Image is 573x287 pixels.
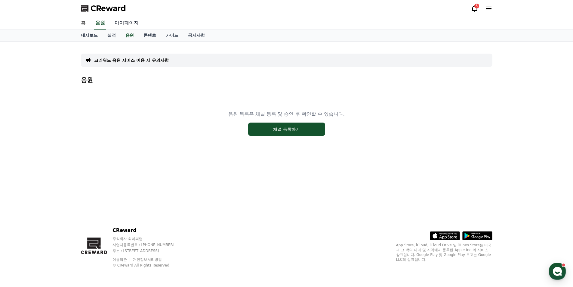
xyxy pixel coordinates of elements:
[396,243,492,262] p: App Store, iCloud, iCloud Drive 및 iTunes Store는 미국과 그 밖의 나라 및 지역에서 등록된 Apple Inc.의 서비스 상표입니다. Goo...
[94,57,169,63] a: 크리워드 음원 서비스 이용 시 유의사항
[112,242,186,247] p: 사업자등록번호 : [PHONE_NUMBER]
[133,257,162,262] a: 개인정보처리방침
[112,257,131,262] a: 이용약관
[76,30,103,41] a: 대시보드
[161,30,183,41] a: 가이드
[78,191,116,206] a: 설정
[91,4,126,13] span: CReward
[123,30,136,41] a: 음원
[112,248,186,253] p: 주소 : [STREET_ADDRESS]
[81,4,126,13] a: CReward
[183,30,210,41] a: 공지사항
[55,200,62,205] span: 대화
[139,30,161,41] a: 콘텐츠
[93,200,100,205] span: 설정
[112,263,186,268] p: © CReward All Rights Reserved.
[2,191,40,206] a: 홈
[19,200,23,205] span: 홈
[474,4,479,8] div: 3
[94,17,106,30] a: 음원
[112,227,186,234] p: CReward
[112,236,186,241] p: 주식회사 와이피랩
[103,30,121,41] a: 실적
[110,17,143,30] a: 마이페이지
[76,17,91,30] a: 홈
[248,123,325,136] button: 채널 등록하기
[40,191,78,206] a: 대화
[81,76,492,83] h4: 음원
[228,111,345,118] p: 음원 목록은 채널 등록 및 승인 후 확인할 수 있습니다.
[471,5,478,12] a: 3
